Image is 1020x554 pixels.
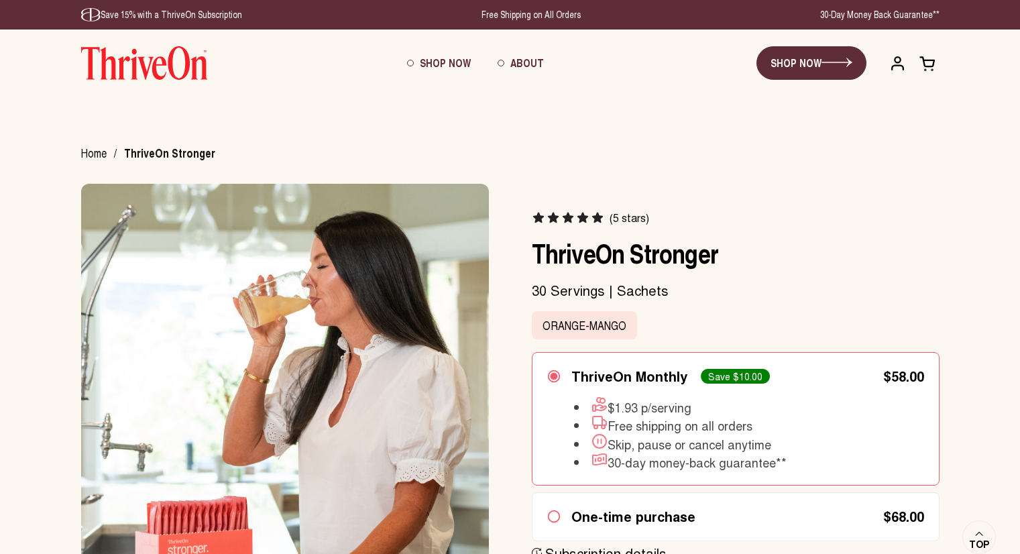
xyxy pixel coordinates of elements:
p: 30 Servings | Sachets [532,282,940,299]
h1: ThriveOn Stronger [532,237,940,269]
div: $58.00 [883,370,924,383]
span: / [114,147,117,160]
a: About [484,45,557,81]
div: One-time purchase [571,508,695,524]
span: (5 stars) [610,211,649,225]
div: $68.00 [883,510,924,523]
li: Skip, pause or cancel anytime [574,433,787,452]
span: Shop Now [420,55,471,70]
a: Home [81,145,107,161]
div: Save $10.00 [701,369,770,384]
nav: breadcrumbs [81,147,232,160]
label: Orange-Mango [532,311,637,339]
p: Save 15% with a ThriveOn Subscription [81,8,242,21]
a: Shop Now [394,45,484,81]
div: ThriveOn Monthly [571,368,687,384]
li: 30-day money-back guarantee** [574,451,787,470]
li: $1.93 p/serving [574,396,787,415]
p: Free Shipping on All Orders [481,8,581,21]
a: SHOP NOW [756,46,866,80]
li: Free shipping on all orders [574,414,787,433]
span: Top [969,539,989,551]
span: About [510,55,544,70]
p: 30-Day Money Back Guarantee** [820,8,940,21]
span: Home [81,145,107,163]
span: ThriveOn Stronger [124,147,215,160]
